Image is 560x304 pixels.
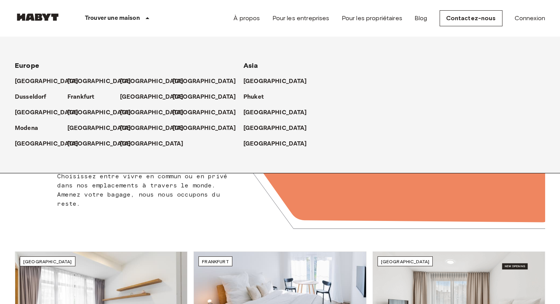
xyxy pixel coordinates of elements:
[67,77,131,86] p: [GEOGRAPHIC_DATA]
[173,93,244,102] a: [GEOGRAPHIC_DATA]
[243,77,315,86] a: [GEOGRAPHIC_DATA]
[243,93,271,102] a: Phuket
[85,14,140,23] p: Trouver une maison
[120,139,184,149] p: [GEOGRAPHIC_DATA]
[243,139,315,149] a: [GEOGRAPHIC_DATA]
[243,124,315,133] a: [GEOGRAPHIC_DATA]
[15,13,61,21] img: Habyt
[243,108,315,117] a: [GEOGRAPHIC_DATA]
[67,93,102,102] a: Frankfurt
[173,124,244,133] a: [GEOGRAPHIC_DATA]
[173,108,236,117] p: [GEOGRAPHIC_DATA]
[120,77,184,86] p: [GEOGRAPHIC_DATA]
[120,124,191,133] a: [GEOGRAPHIC_DATA]
[15,77,78,86] p: [GEOGRAPHIC_DATA]
[15,77,86,86] a: [GEOGRAPHIC_DATA]
[120,108,184,117] p: [GEOGRAPHIC_DATA]
[15,93,46,102] p: Dusseldorf
[243,93,264,102] p: Phuket
[440,10,502,26] a: Contactez-nous
[272,14,330,23] a: Pour les entreprises
[67,124,131,133] p: [GEOGRAPHIC_DATA]
[202,259,229,264] span: Frankfurt
[120,124,184,133] p: [GEOGRAPHIC_DATA]
[515,14,545,23] a: Connexion
[173,124,236,133] p: [GEOGRAPHIC_DATA]
[67,77,139,86] a: [GEOGRAPHIC_DATA]
[15,61,39,70] span: Europe
[173,77,236,86] p: [GEOGRAPHIC_DATA]
[342,14,402,23] a: Pour les propriétaires
[243,108,307,117] p: [GEOGRAPHIC_DATA]
[243,124,307,133] p: [GEOGRAPHIC_DATA]
[243,77,307,86] p: [GEOGRAPHIC_DATA]
[67,108,139,117] a: [GEOGRAPHIC_DATA]
[120,93,184,102] p: [GEOGRAPHIC_DATA]
[67,139,139,149] a: [GEOGRAPHIC_DATA]
[414,14,427,23] a: Blog
[234,14,260,23] a: À propos
[173,108,244,117] a: [GEOGRAPHIC_DATA]
[120,139,191,149] a: [GEOGRAPHIC_DATA]
[67,124,139,133] a: [GEOGRAPHIC_DATA]
[381,259,430,264] span: [GEOGRAPHIC_DATA]
[57,172,232,208] p: Choisissez entre vivre en commun ou en privé dans nos emplacements à travers le monde. Amenez vot...
[67,93,94,102] p: Frankfurt
[15,139,78,149] p: [GEOGRAPHIC_DATA]
[120,93,191,102] a: [GEOGRAPHIC_DATA]
[243,139,307,149] p: [GEOGRAPHIC_DATA]
[67,139,131,149] p: [GEOGRAPHIC_DATA]
[120,77,191,86] a: [GEOGRAPHIC_DATA]
[15,108,78,117] p: [GEOGRAPHIC_DATA]
[173,77,244,86] a: [GEOGRAPHIC_DATA]
[15,108,86,117] a: [GEOGRAPHIC_DATA]
[15,124,46,133] a: Modena
[120,108,191,117] a: [GEOGRAPHIC_DATA]
[173,93,236,102] p: [GEOGRAPHIC_DATA]
[67,108,131,117] p: [GEOGRAPHIC_DATA]
[243,61,258,70] span: Asia
[15,139,86,149] a: [GEOGRAPHIC_DATA]
[15,124,38,133] p: Modena
[23,259,72,264] span: [GEOGRAPHIC_DATA]
[15,93,54,102] a: Dusseldorf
